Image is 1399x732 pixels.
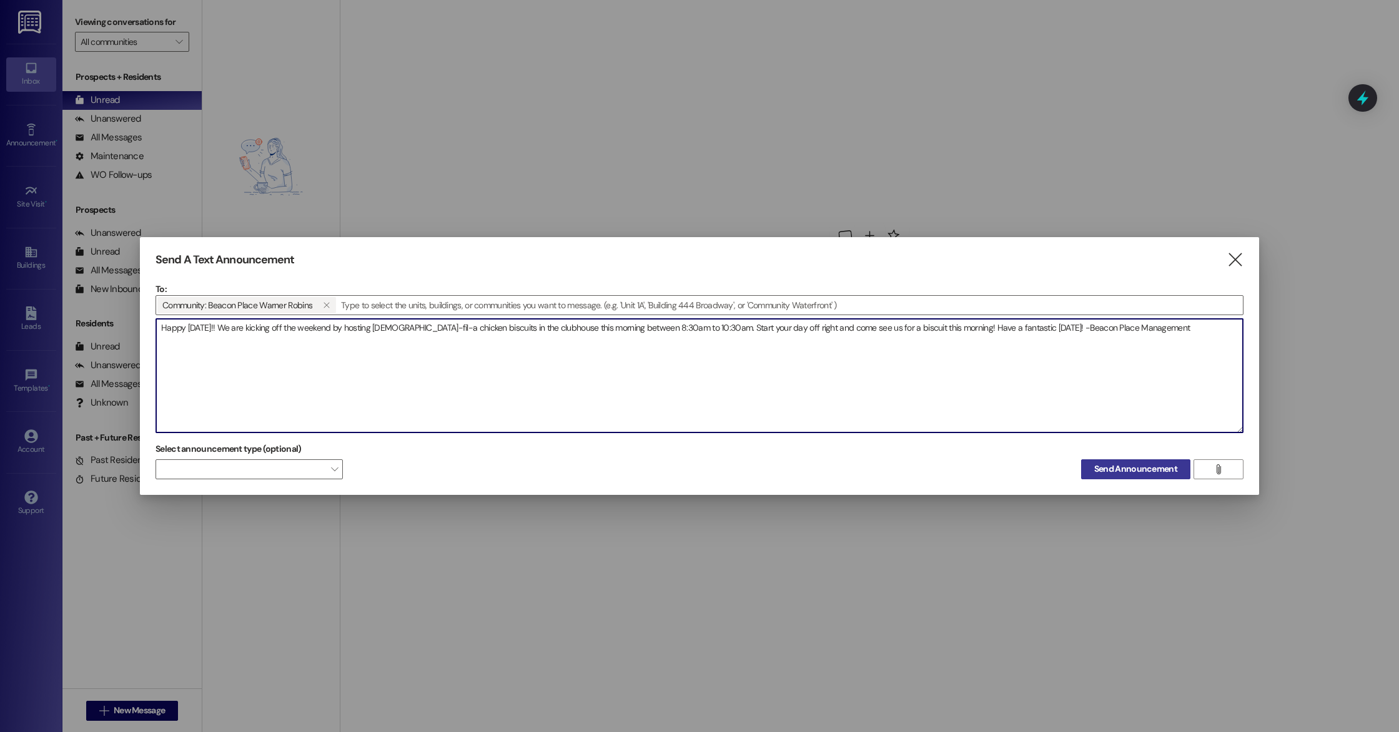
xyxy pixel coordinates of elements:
[156,253,294,267] h3: Send A Text Announcement
[156,319,1243,432] textarea: Happy [DATE]!! We are kicking off the weekend by hosting [DEMOGRAPHIC_DATA]-fil-a chicken biscuit...
[1081,459,1190,479] button: Send Announcement
[1227,253,1243,266] i: 
[337,296,1243,315] input: Type to select the units, buildings, or communities you want to message. (e.g. 'Unit 1A', 'Buildi...
[156,283,1243,295] p: To:
[323,300,330,310] i: 
[1094,462,1177,476] span: Send Announcement
[156,439,302,459] label: Select announcement type (optional)
[317,297,336,313] button: Community: Beacon Place Warner Robins
[162,297,312,313] span: Community: Beacon Place Warner Robins
[156,318,1243,433] div: Happy [DATE]!! We are kicking off the weekend by hosting [DEMOGRAPHIC_DATA]-fil-a chicken biscuit...
[1214,464,1223,474] i: 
